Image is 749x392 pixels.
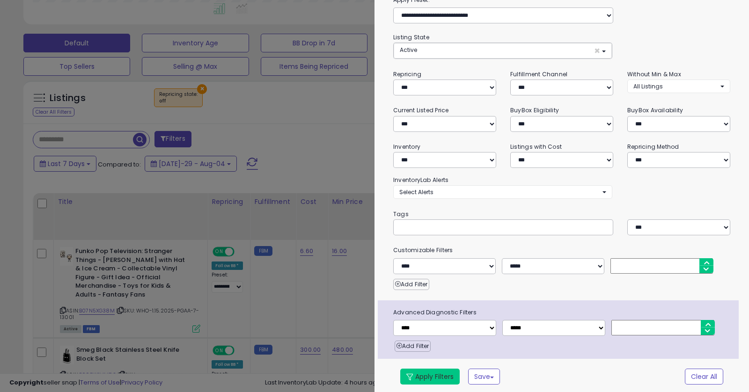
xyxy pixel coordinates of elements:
[395,341,431,352] button: Add Filter
[393,33,429,41] small: Listing State
[400,369,460,385] button: Apply Filters
[594,46,600,56] span: ×
[400,46,417,54] span: Active
[393,106,448,114] small: Current Listed Price
[386,245,737,255] small: Customizable Filters
[627,106,683,114] small: BuyBox Availability
[627,80,730,93] button: All Listings
[394,43,612,58] button: Active ×
[468,369,500,385] button: Save
[510,143,562,151] small: Listings with Cost
[633,82,663,90] span: All Listings
[393,176,448,184] small: InventoryLab Alerts
[386,209,737,219] small: Tags
[399,188,433,196] span: Select Alerts
[393,143,420,151] small: Inventory
[685,369,723,385] button: Clear All
[510,106,559,114] small: BuyBox Eligibility
[627,143,679,151] small: Repricing Method
[386,307,739,318] span: Advanced Diagnostic Filters
[393,279,429,290] button: Add Filter
[627,70,681,78] small: Without Min & Max
[393,70,421,78] small: Repricing
[510,70,567,78] small: Fulfillment Channel
[393,185,612,199] button: Select Alerts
